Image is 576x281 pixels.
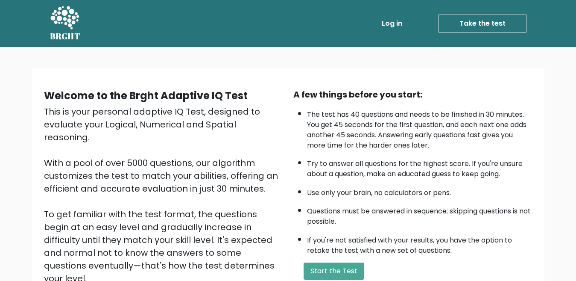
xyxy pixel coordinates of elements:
li: The test has 40 questions and needs to be finished in 30 minutes. You get 45 seconds for the firs... [307,105,532,151]
a: Log in [378,15,406,32]
a: BRGHT [50,3,81,44]
li: Use only your brain, no calculators or pens. [307,183,532,198]
b: Welcome to the Brght Adaptive IQ Test [44,89,248,103]
li: If you're not satisfied with your results, you have the option to retake the test with a new set ... [307,231,532,256]
div: A few things before you start: [293,88,532,101]
li: Try to answer all questions for the highest score. If you're unsure about a question, make an edu... [307,154,532,179]
a: Take the test [439,15,526,33]
h5: BRGHT [50,31,81,41]
li: Questions must be answered in sequence; skipping questions is not possible. [307,202,532,227]
button: Start the Test [304,263,364,280]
